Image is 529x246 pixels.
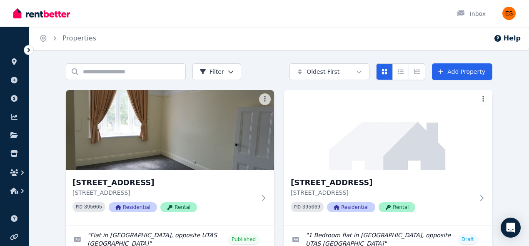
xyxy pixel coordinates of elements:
button: Card view [376,63,393,80]
button: More options [477,93,489,105]
img: Evangeline Samoilov [502,7,516,20]
span: Oldest First [307,68,339,76]
span: Filter [200,68,224,76]
h3: [STREET_ADDRESS] [72,177,256,188]
button: Compact list view [392,63,409,80]
button: Oldest First [289,63,369,80]
a: Unit 2/55 Invermay Rd, Invermay[STREET_ADDRESS][STREET_ADDRESS]PID 395065ResidentialRental [66,90,274,226]
button: Filter [192,63,241,80]
div: View options [376,63,425,80]
img: Unit 2/55 Invermay Rd, Invermay [66,90,274,170]
a: Properties [62,34,96,42]
button: Expanded list view [409,63,425,80]
a: Add Property [432,63,492,80]
nav: Breadcrumb [29,27,106,50]
img: Unit 1/55 Invermay Rd, Invermay [284,90,492,170]
button: More options [259,93,271,105]
span: Rental [160,202,197,212]
img: RentBetter [13,7,70,20]
button: Help [494,33,521,43]
p: [STREET_ADDRESS] [291,188,474,197]
code: 395069 [302,204,320,210]
h3: [STREET_ADDRESS] [291,177,474,188]
small: PID [76,205,82,209]
div: Inbox [457,10,486,18]
span: Residential [109,202,157,212]
p: [STREET_ADDRESS] [72,188,256,197]
div: Open Intercom Messenger [501,218,521,238]
a: Unit 1/55 Invermay Rd, Invermay[STREET_ADDRESS][STREET_ADDRESS]PID 395069ResidentialRental [284,90,492,226]
code: 395065 [84,204,102,210]
span: Rental [379,202,415,212]
span: Residential [327,202,375,212]
small: PID [294,205,301,209]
